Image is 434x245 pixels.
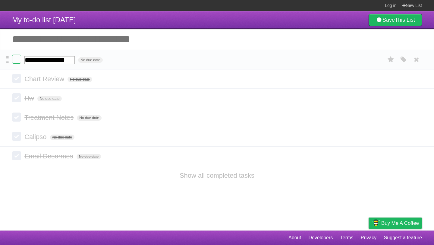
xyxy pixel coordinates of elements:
[361,232,376,243] a: Privacy
[78,57,102,63] span: No due date
[24,75,66,83] span: Chart Review
[24,94,36,102] span: Hw
[385,55,397,65] label: Star task
[288,232,301,243] a: About
[50,135,74,140] span: No due date
[340,232,354,243] a: Terms
[381,218,419,228] span: Buy me a coffee
[12,55,21,64] label: Done
[12,113,21,122] label: Done
[77,115,101,121] span: No due date
[24,152,74,160] span: Email Desormes
[12,132,21,141] label: Done
[180,172,254,179] a: Show all completed tasks
[12,151,21,160] label: Done
[372,218,380,228] img: Buy me a coffee
[384,232,422,243] a: Suggest a feature
[12,16,76,24] span: My to-do list [DATE]
[24,114,75,121] span: Treatment Notes
[369,14,422,26] a: SaveThis List
[68,77,92,82] span: No due date
[12,93,21,102] label: Done
[308,232,333,243] a: Developers
[395,17,415,23] b: This List
[369,218,422,229] a: Buy me a coffee
[77,154,101,159] span: No due date
[37,96,62,101] span: No due date
[12,74,21,83] label: Done
[24,133,48,141] span: Calipso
